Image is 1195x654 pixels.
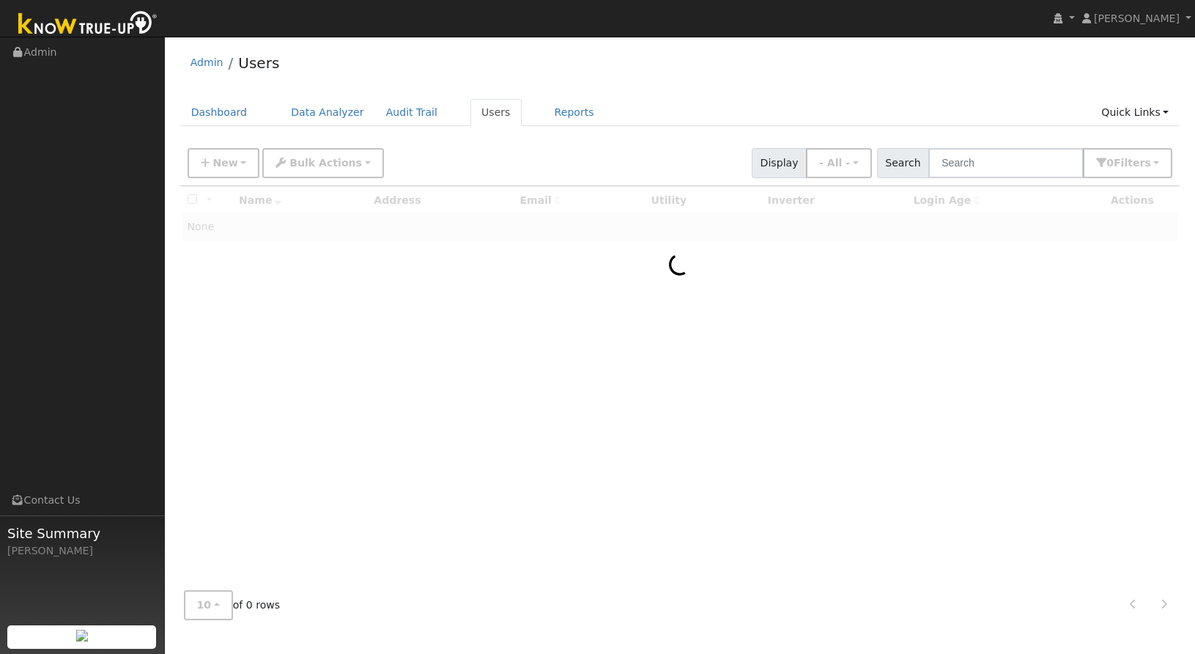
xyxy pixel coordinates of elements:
span: Bulk Actions [289,157,362,169]
button: 0Filters [1083,148,1172,178]
span: Display [752,148,807,178]
span: Site Summary [7,523,157,543]
span: New [212,157,237,169]
img: retrieve [76,630,88,642]
a: Admin [190,56,223,68]
img: Know True-Up [11,8,165,41]
span: of 0 rows [184,590,281,620]
button: Bulk Actions [262,148,383,178]
a: Quick Links [1090,99,1180,126]
button: - All - [806,148,872,178]
a: Dashboard [180,99,259,126]
a: Audit Trail [375,99,448,126]
a: Reports [544,99,605,126]
div: [PERSON_NAME] [7,543,157,559]
span: Search [877,148,929,178]
span: 10 [197,599,212,611]
span: Filter [1114,157,1151,169]
button: 10 [184,590,233,620]
button: New [188,148,260,178]
a: Users [470,99,522,126]
span: s [1144,157,1150,169]
span: [PERSON_NAME] [1094,12,1180,24]
input: Search [928,148,1084,178]
a: Data Analyzer [280,99,375,126]
a: Users [238,54,279,72]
